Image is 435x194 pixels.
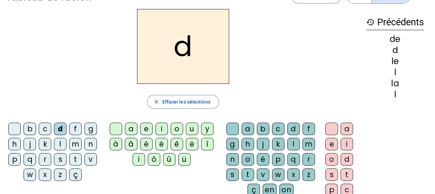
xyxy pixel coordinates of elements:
div: c [272,123,284,135]
div: â [125,138,137,150]
div: z [54,168,66,181]
h3: Précédents [366,15,424,30]
div: a [125,123,137,135]
div: p [272,153,284,166]
div: u [186,123,198,135]
div: a [341,123,353,135]
div: n [226,153,239,166]
div: q [287,153,300,166]
div: la [366,79,424,88]
div: j [257,138,269,150]
div: t [242,168,254,181]
mat-icon: history [366,18,374,26]
div: è [140,138,153,150]
div: ë [186,138,198,150]
div: à [110,138,122,150]
div: b [257,123,269,135]
div: î [201,138,214,150]
div: o [325,153,338,166]
div: h [8,138,21,150]
div: p [8,153,21,166]
h2: d [137,9,229,84]
div: o [242,153,254,166]
div: q [24,153,36,166]
div: d [54,123,66,135]
div: s [54,153,66,166]
div: ü [178,153,191,166]
div: f [302,123,315,135]
div: k [39,138,51,150]
div: l [287,138,300,150]
div: f [69,123,82,135]
div: ô [148,153,160,166]
div: n [84,138,97,150]
mat-icon: close [153,99,159,105]
div: l [366,90,424,99]
div: v [257,168,269,181]
div: d [341,153,353,166]
div: e [140,123,153,135]
div: s [325,168,338,181]
div: é [257,153,269,166]
div: de [366,35,424,43]
div: y [201,123,214,135]
div: m [69,138,82,150]
div: z [302,168,315,181]
div: g [84,123,97,135]
div: m [302,138,315,150]
div: d [287,123,300,135]
div: û [163,153,175,166]
div: é [155,138,168,150]
div: t [341,168,353,181]
div: ê [171,138,183,150]
div: le [366,57,424,65]
div: c [39,123,51,135]
div: k [272,138,284,150]
div: g [226,138,239,150]
div: l [54,138,66,150]
div: i [341,138,353,150]
span: Effacer les sélections [162,98,210,106]
div: w [272,168,284,181]
div: x [287,168,300,181]
div: w [24,168,36,181]
div: r [39,153,51,166]
div: ç [69,168,82,181]
div: l [366,68,424,77]
button: Effacer les sélections [147,95,219,109]
div: o [171,123,183,135]
div: e [325,138,338,150]
div: r [302,153,315,166]
div: ï [133,153,145,166]
div: a [242,123,254,135]
div: j [24,138,36,150]
div: h [242,138,254,150]
div: t [69,153,82,166]
div: i [155,123,168,135]
div: b [24,123,36,135]
div: v [84,153,97,166]
div: x [39,168,51,181]
div: s [226,168,239,181]
div: d [366,46,424,54]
